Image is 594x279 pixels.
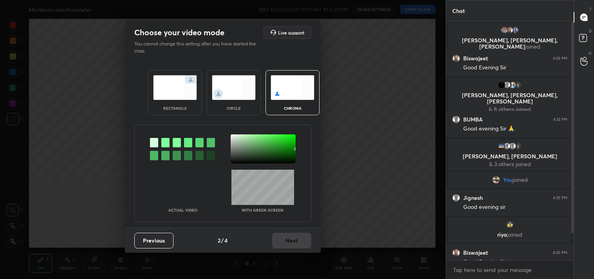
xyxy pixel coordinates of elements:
[553,250,567,255] div: 4:35 PM
[278,30,304,35] h5: Live support
[589,28,592,34] p: D
[553,117,567,122] div: 4:32 PM
[134,40,261,54] p: You cannot change this setting after you have started the class
[446,22,574,260] div: grid
[553,56,567,61] div: 4:29 PM
[503,142,511,150] img: default.png
[453,161,567,167] p: & 3 others joined
[463,116,483,123] h6: BUMBA
[159,106,191,110] div: rectangle
[463,194,483,201] h6: Jignesh
[134,27,224,38] h2: Choose your video mode
[463,125,567,133] div: Good evening Sir 🙏.
[221,236,224,245] h4: /
[453,92,567,105] p: [PERSON_NAME], [PERSON_NAME], [PERSON_NAME]
[242,208,283,212] p: With green screen
[463,55,488,62] h6: Biswajeet
[509,81,516,89] img: be7146922ede4ba8ae6a64bb675ef59d.jpg
[512,177,527,183] span: joined
[218,106,249,110] div: circle
[514,142,522,150] div: 3
[271,75,314,100] img: chromaScreenIcon.c19ab0a0.svg
[452,54,460,62] img: 371fe2accb4a4d708539a917ee8897bc.jpg
[168,208,197,212] p: Actual Video
[452,194,460,202] img: default.png
[506,26,514,34] img: 371fe2accb4a4d708539a917ee8897bc.jpg
[589,6,592,12] p: T
[453,153,567,159] p: [PERSON_NAME], [PERSON_NAME]
[492,176,500,184] img: f94f666b75404537a3dc3abc1e0511f3.jpg
[553,196,567,200] div: 4:35 PM
[500,26,508,34] img: 3
[212,75,256,100] img: circleScreenIcon.acc0effb.svg
[453,37,567,50] p: [PERSON_NAME], [PERSON_NAME], [PERSON_NAME]
[463,203,567,211] div: Good evening sir
[452,249,460,257] img: 371fe2accb4a4d708539a917ee8897bc.jpg
[446,0,471,21] p: Chat
[453,106,567,112] p: & 8 others joined
[153,75,197,100] img: normalScreenIcon.ae25ed63.svg
[453,232,567,238] p: riya
[498,142,506,150] img: 3
[589,50,592,56] p: G
[514,81,522,89] div: 8
[506,221,514,228] img: 026962b205b144fa9124ba648bcb9170.jpg
[463,249,488,256] h6: Biswajeet
[525,43,540,50] span: joined
[224,236,227,245] h4: 4
[511,26,519,34] img: ef9e718088364cb196e0317e96237196.jpg
[509,142,516,150] img: default.png
[503,177,512,183] span: You
[452,116,460,123] img: default.png
[134,233,173,248] button: Previous
[218,236,220,245] h4: 2
[507,231,522,238] span: joined
[503,81,511,89] img: default.png
[498,81,506,89] img: bde10656d1744d9b9034738fe9c34cd0.jpg
[277,106,308,110] div: chroma
[463,258,567,266] div: Good Evening Sir
[463,64,567,72] div: Good Evening Sir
